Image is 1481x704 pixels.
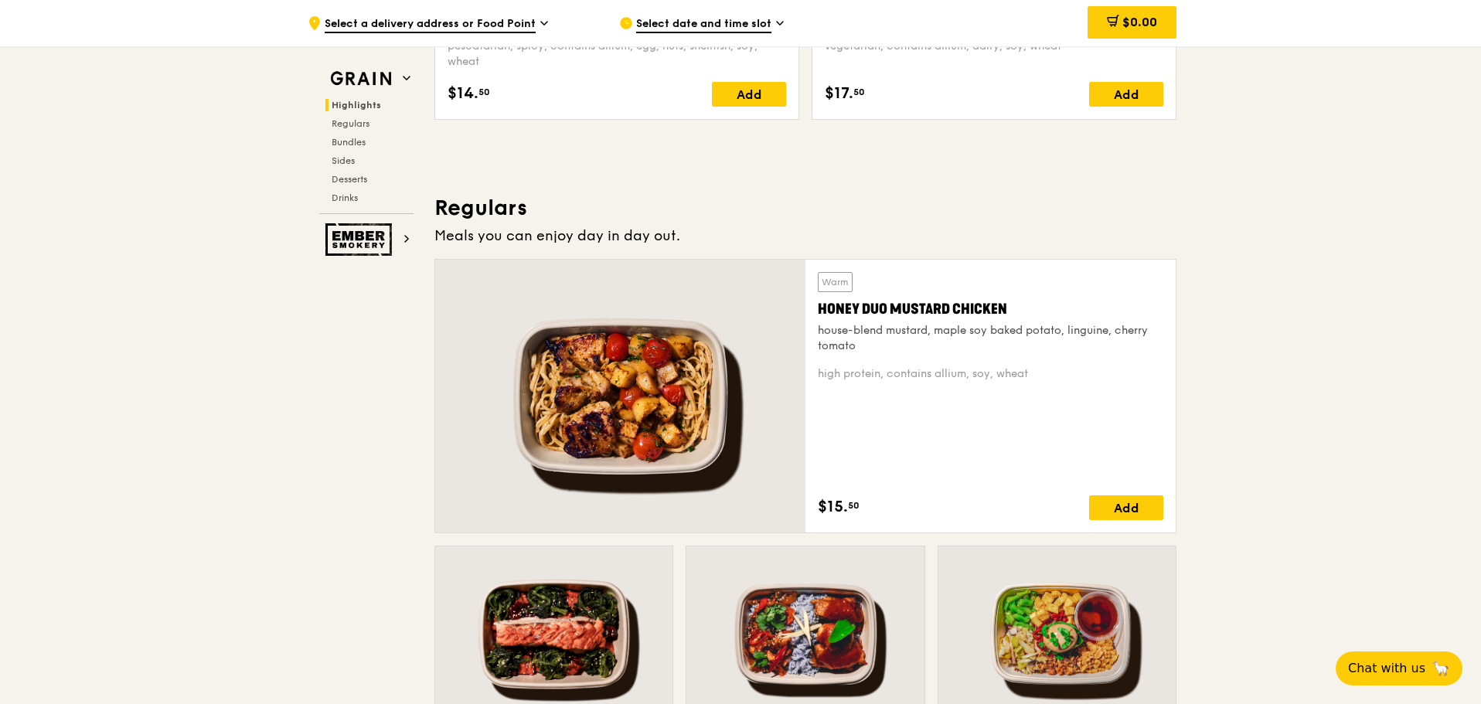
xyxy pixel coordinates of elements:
div: Warm [818,272,853,292]
button: Chat with us🦙 [1336,651,1462,685]
div: vegetarian, contains allium, dairy, soy, wheat [825,39,1163,70]
span: Select a delivery address or Food Point [325,16,536,33]
div: Add [1089,495,1163,520]
h3: Regulars [434,194,1176,222]
div: pescatarian, spicy, contains allium, egg, nuts, shellfish, soy, wheat [448,39,786,70]
span: $15. [818,495,848,519]
div: high protein, contains allium, soy, wheat [818,366,1163,382]
div: Add [1089,82,1163,107]
div: Add [712,82,786,107]
span: Sides [332,155,355,166]
span: Highlights [332,100,381,111]
img: Grain web logo [325,65,397,93]
span: $14. [448,82,478,105]
span: Desserts [332,174,367,185]
span: 50 [853,86,865,98]
span: Select date and time slot [636,16,771,33]
div: Meals you can enjoy day in day out. [434,225,1176,247]
span: 50 [848,499,860,512]
div: Honey Duo Mustard Chicken [818,298,1163,320]
div: house-blend mustard, maple soy baked potato, linguine, cherry tomato [818,323,1163,354]
img: Ember Smokery web logo [325,223,397,256]
span: Chat with us [1348,659,1425,678]
span: 50 [478,86,490,98]
span: Drinks [332,192,358,203]
span: Regulars [332,118,369,129]
span: Bundles [332,137,366,148]
span: $0.00 [1122,15,1157,29]
span: $17. [825,82,853,105]
span: 🦙 [1432,659,1450,678]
